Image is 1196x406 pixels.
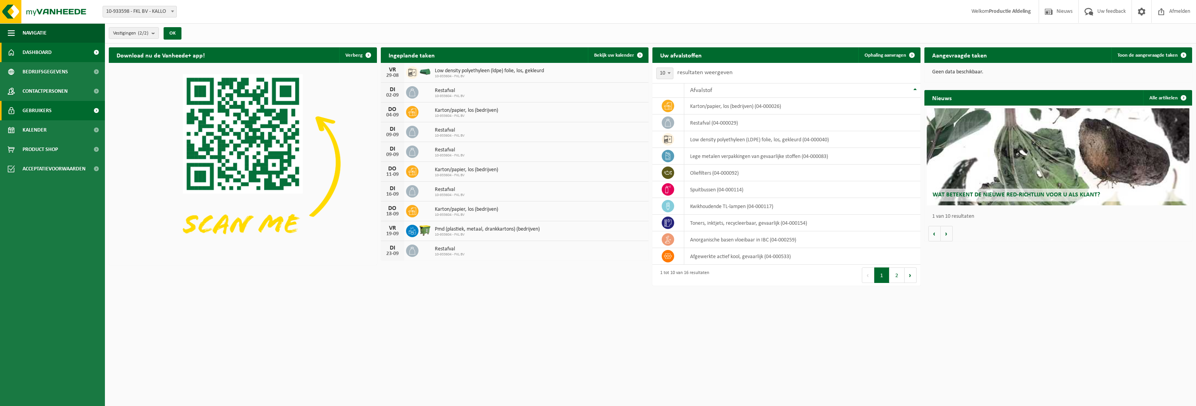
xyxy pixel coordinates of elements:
[385,172,400,177] div: 11-09
[989,9,1031,14] strong: Productie Afdeling
[690,87,712,94] span: Afvalstof
[435,68,544,74] span: Low density polyethyleen (ldpe) folie, los, gekleurd
[418,68,432,75] img: HK-XK-22-GN-00
[435,226,540,232] span: Pmd (plastiek, metaal, drankkartons) (bedrijven)
[381,47,443,62] h2: Ingeplande taken
[138,31,148,36] count: (2/2)
[345,53,363,58] span: Verberg
[684,231,921,248] td: anorganische basen vloeibaar in IBC (04-000259)
[23,101,52,120] span: Gebruikers
[862,267,874,283] button: Previous
[684,248,921,265] td: afgewerkte actief kool, gevaarlijk (04-000533)
[435,252,465,257] span: 10-933604 - FKL BV
[932,69,1185,75] p: Geen data beschikbaar.
[1118,53,1178,58] span: Toon de aangevraagde taken
[865,53,906,58] span: Ophaling aanvragen
[684,181,921,198] td: spuitbussen (04-000114)
[927,108,1189,205] a: Wat betekent de nieuwe RED-richtlijn voor u als klant?
[435,108,498,114] span: Karton/papier, los (bedrijven)
[924,90,959,105] h2: Nieuws
[656,267,709,284] div: 1 tot 10 van 16 resultaten
[924,47,995,62] h2: Aangevraagde taken
[684,131,921,148] td: low density polyethyleen (LDPE) folie, los, gekleurd (04-000040)
[23,23,47,43] span: Navigatie
[594,53,634,58] span: Bekijk uw kalender
[435,88,465,94] span: Restafval
[435,213,498,217] span: 10-933604 - FKL BV
[928,226,941,241] button: Vorige
[23,82,68,101] span: Contactpersonen
[385,205,400,212] div: DO
[677,69,732,76] label: resultaten weergeven
[932,214,1189,219] p: 1 van 10 resultaten
[385,67,400,73] div: VR
[684,98,921,115] td: karton/papier, los (bedrijven) (04-000026)
[23,159,85,179] span: Acceptatievoorwaarden
[435,232,540,237] span: 10-933604 - FKL BV
[657,68,673,79] span: 10
[385,231,400,237] div: 19-09
[858,47,920,63] a: Ophaling aanvragen
[435,147,465,153] span: Restafval
[109,47,213,62] h2: Download nu de Vanheede+ app!
[385,152,400,158] div: 09-09
[684,115,921,131] td: restafval (04-000029)
[385,166,400,172] div: DO
[435,167,498,173] span: Karton/papier, los (bedrijven)
[435,74,544,79] span: 10-933604 - FKL BV
[385,212,400,217] div: 18-09
[385,146,400,152] div: DI
[435,127,465,134] span: Restafval
[588,47,648,63] a: Bekijk uw kalender
[435,134,465,138] span: 10-933604 - FKL BV
[385,113,400,118] div: 04-09
[385,192,400,197] div: 16-09
[941,226,953,241] button: Volgende
[435,206,498,213] span: Karton/papier, los (bedrijven)
[103,6,177,17] span: 10-933598 - FKL BV - KALLO
[109,63,377,264] img: Download de VHEPlus App
[684,198,921,215] td: kwikhoudende TL-lampen (04-000117)
[385,73,400,78] div: 29-08
[435,187,465,193] span: Restafval
[385,126,400,132] div: DI
[684,165,921,181] td: oliefilters (04-000092)
[435,193,465,198] span: 10-933604 - FKL BV
[435,173,498,178] span: 10-933604 - FKL BV
[23,140,58,159] span: Product Shop
[435,153,465,158] span: 10-933604 - FKL BV
[1111,47,1191,63] a: Toon de aangevraagde taken
[385,93,400,98] div: 02-09
[905,267,917,283] button: Next
[23,43,52,62] span: Dashboard
[109,27,159,39] button: Vestigingen(2/2)
[164,27,181,40] button: OK
[113,28,148,39] span: Vestigingen
[385,106,400,113] div: DO
[684,148,921,165] td: lege metalen verpakkingen van gevaarlijke stoffen (04-000083)
[435,246,465,252] span: Restafval
[684,215,921,231] td: toners, inktjets, recycleerbaar, gevaarlijk (04-000154)
[385,87,400,93] div: DI
[385,132,400,138] div: 09-09
[874,267,889,283] button: 1
[23,62,68,82] span: Bedrijfsgegevens
[385,186,400,192] div: DI
[652,47,710,62] h2: Uw afvalstoffen
[385,225,400,231] div: VR
[339,47,376,63] button: Verberg
[889,267,905,283] button: 2
[435,114,498,118] span: 10-933604 - FKL BV
[933,192,1100,198] span: Wat betekent de nieuwe RED-richtlijn voor u als klant?
[656,68,673,79] span: 10
[1143,90,1191,106] a: Alle artikelen
[385,251,400,257] div: 23-09
[23,120,47,140] span: Kalender
[103,6,176,17] span: 10-933598 - FKL BV - KALLO
[435,94,465,99] span: 10-933604 - FKL BV
[418,224,432,237] img: WB-1100-HPE-GN-51
[385,245,400,251] div: DI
